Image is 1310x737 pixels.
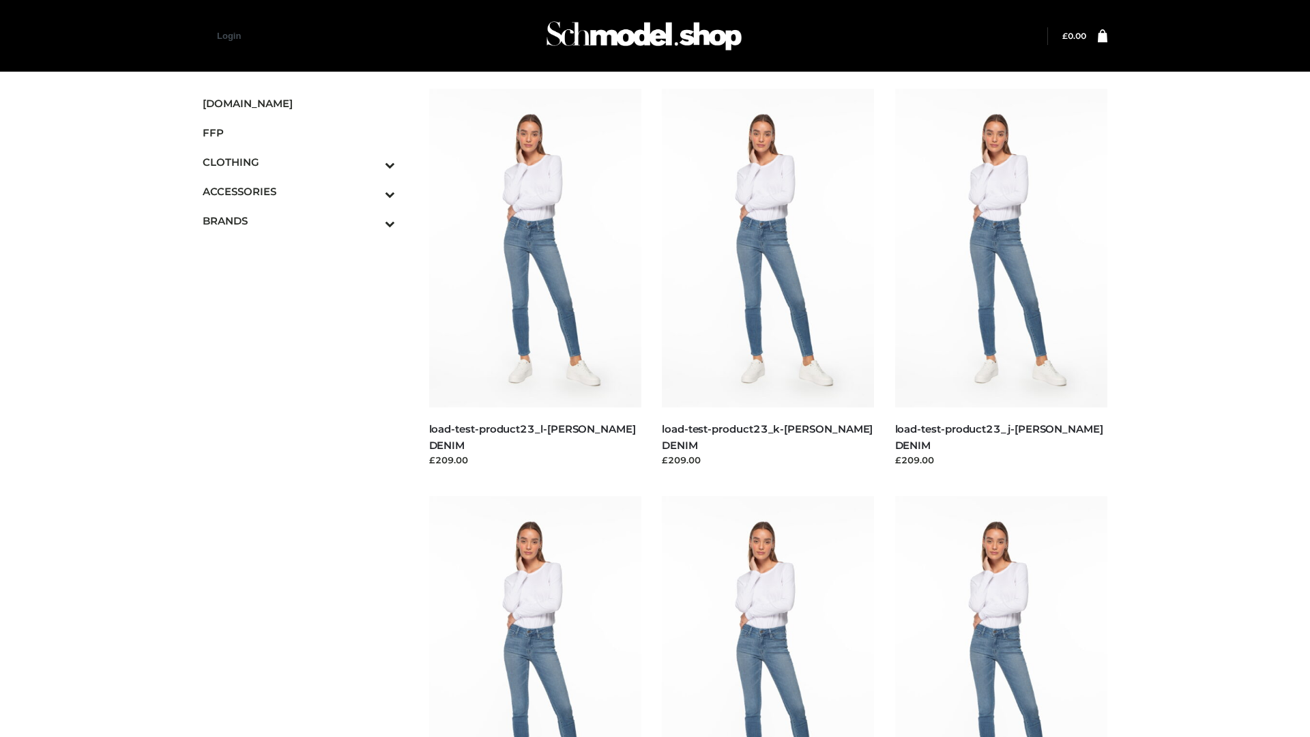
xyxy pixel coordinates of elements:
span: [DOMAIN_NAME] [203,96,395,111]
span: CLOTHING [203,154,395,170]
a: load-test-product23_j-[PERSON_NAME] DENIM [895,422,1103,451]
a: BRANDSToggle Submenu [203,206,395,235]
span: £ [1062,31,1068,41]
span: FFP [203,125,395,141]
img: Schmodel Admin 964 [542,9,746,63]
a: load-test-product23_l-[PERSON_NAME] DENIM [429,422,636,451]
div: £209.00 [662,453,875,467]
a: ACCESSORIESToggle Submenu [203,177,395,206]
a: load-test-product23_k-[PERSON_NAME] DENIM [662,422,873,451]
div: £209.00 [429,453,642,467]
div: £209.00 [895,453,1108,467]
button: Toggle Submenu [347,177,395,206]
button: Toggle Submenu [347,206,395,235]
bdi: 0.00 [1062,31,1086,41]
a: CLOTHINGToggle Submenu [203,147,395,177]
button: Toggle Submenu [347,147,395,177]
span: BRANDS [203,213,395,229]
a: Login [217,31,241,41]
a: £0.00 [1062,31,1086,41]
a: FFP [203,118,395,147]
span: ACCESSORIES [203,184,395,199]
a: [DOMAIN_NAME] [203,89,395,118]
